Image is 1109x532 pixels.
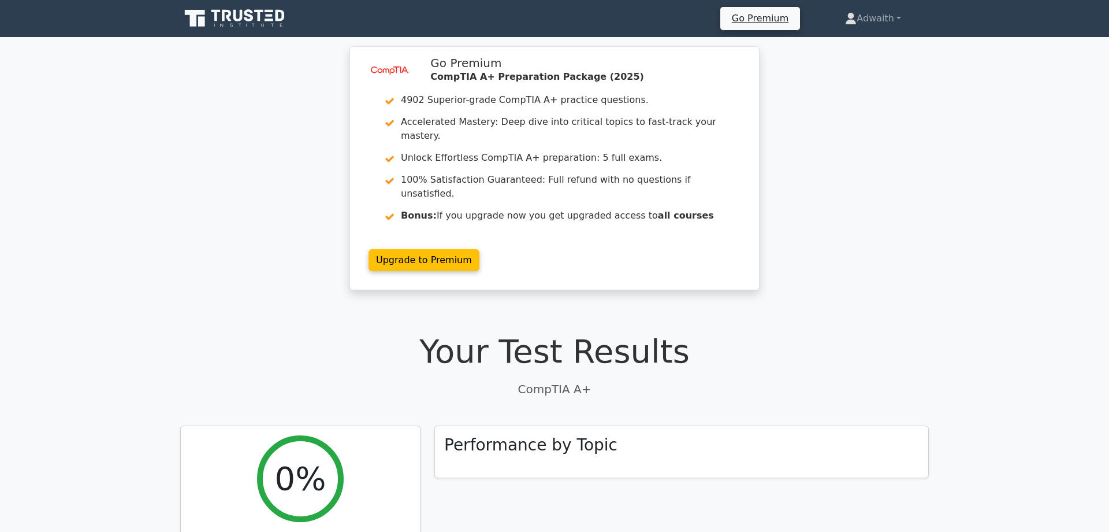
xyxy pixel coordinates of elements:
[369,249,479,271] a: Upgrade to Premium
[725,10,795,26] a: Go Premium
[444,435,617,455] h3: Performance by Topic
[180,332,929,371] h1: Your Test Results
[275,459,326,498] h2: 0%
[180,380,929,398] p: CompTIA A+
[817,7,929,30] a: Adwaith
